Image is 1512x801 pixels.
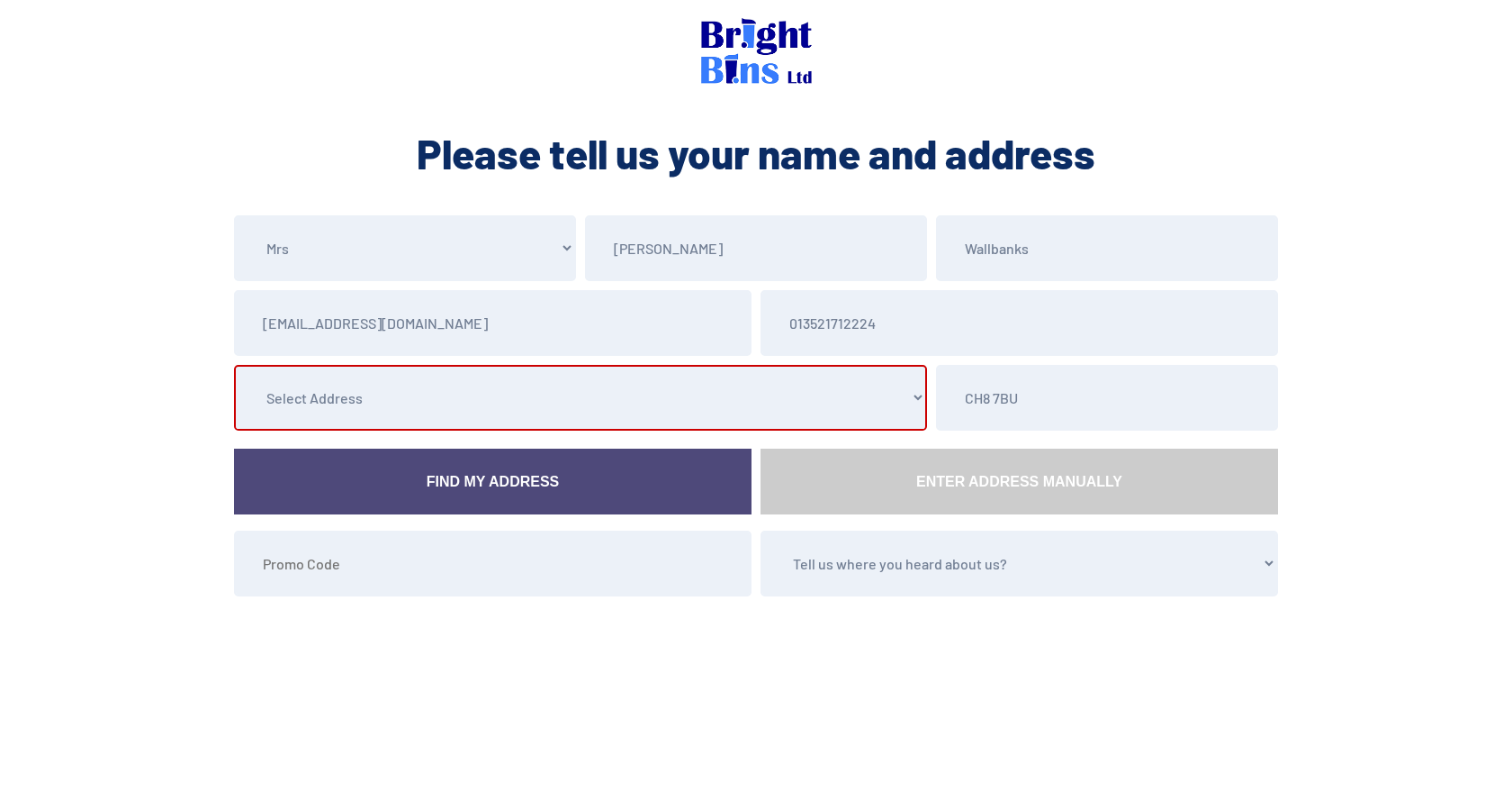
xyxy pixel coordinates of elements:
[234,449,751,514] a: Find My Address
[760,449,1278,514] a: Enter Address Manually
[585,215,927,281] input: First Name
[936,215,1278,281] input: Last Name
[936,365,1278,431] input: Postcode
[229,126,1282,180] h2: Please tell us your name and address
[234,290,751,356] input: Email Address
[760,290,1278,356] input: Mobile Number
[234,531,751,596] input: Promo Code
